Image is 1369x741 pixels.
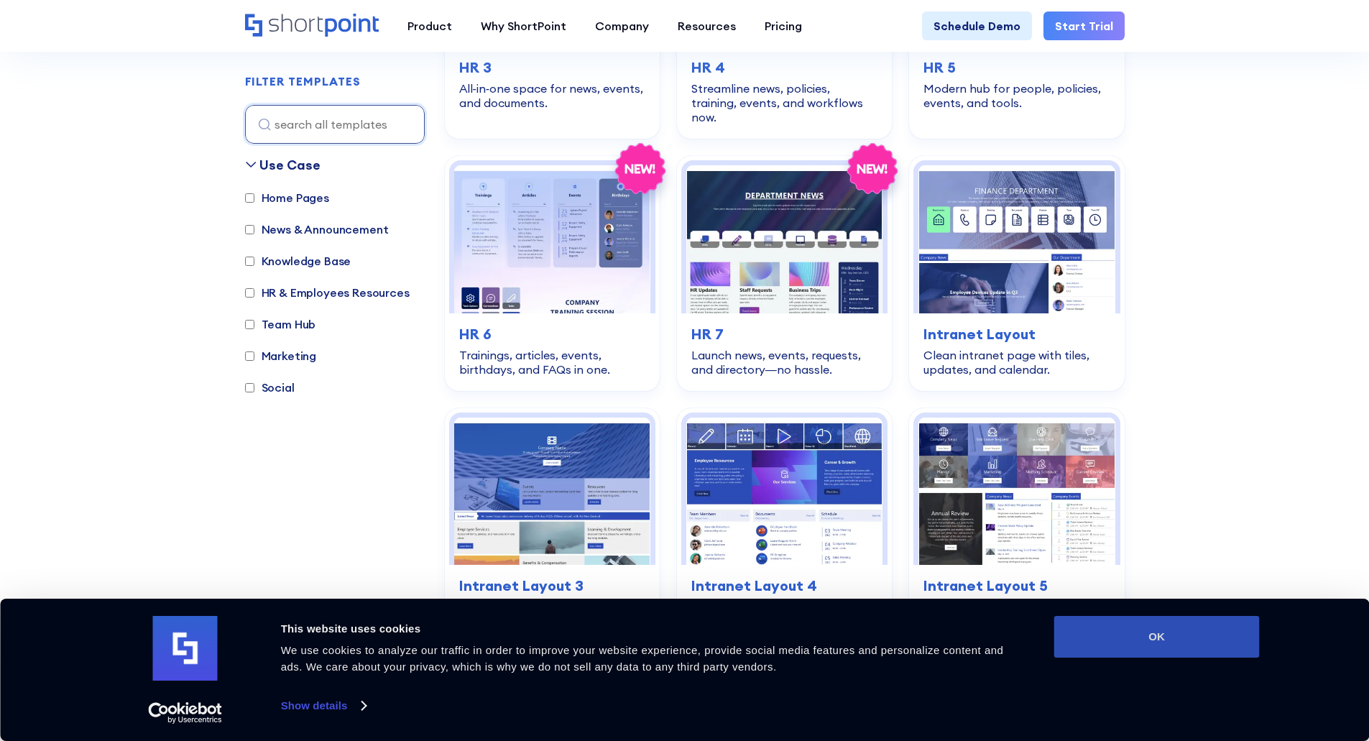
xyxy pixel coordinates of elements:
input: Knowledge Base [245,257,254,266]
h3: Intranet Layout 3 [459,575,645,597]
input: Home Pages [245,193,254,203]
a: Show details [281,695,366,717]
div: Trainings, articles, events, birthdays, and FAQs in one. [459,348,645,377]
a: HR 7 – HR SharePoint Template: Launch news, events, requests, and directory—no hassle.HR 7Launch ... [677,156,892,390]
img: Intranet Layout 5 – SharePoint Page Template: Action-first homepage with tiles, news, docs, sched... [918,418,1115,565]
a: Why ShortPoint [466,11,581,40]
a: Intranet Layout 5 – SharePoint Page Template: Action-first homepage with tiles, news, docs, sched... [909,408,1124,657]
img: logo [153,616,218,681]
div: Modern hub for people, policies, events, and tools. [923,81,1110,110]
h3: Intranet Layout 5 [923,575,1110,597]
h3: HR 7 [691,323,877,345]
input: Marketing [245,351,254,361]
a: Intranet Layout – SharePoint Page Design: Clean intranet page with tiles, updates, and calendar.I... [909,156,1124,390]
a: Start Trial [1043,11,1125,40]
a: Pricing [750,11,816,40]
div: Resources [678,17,736,34]
a: Product [393,11,466,40]
button: OK [1054,616,1260,658]
input: Social [245,383,254,392]
img: HR 7 – HR SharePoint Template: Launch news, events, requests, and directory—no hassle. [686,165,882,313]
h3: Intranet Layout [923,323,1110,345]
label: Social [245,379,295,396]
div: Streamline news, policies, training, events, and workflows now. [691,81,877,124]
h3: HR 6 [459,323,645,345]
label: News & Announcement [245,221,389,238]
div: Why ShortPoint [481,17,566,34]
input: HR & Employees Resources [245,288,254,298]
span: We use cookies to analyze our traffic in order to improve your website experience, provide social... [281,644,1004,673]
input: News & Announcement [245,225,254,234]
div: All‑in‑one space for news, events, and documents. [459,81,645,110]
div: This website uses cookies [281,620,1022,638]
a: Schedule Demo [922,11,1032,40]
a: HR 6 – HR SharePoint Site Template: Trainings, articles, events, birthdays, and FAQs in one.HR 6T... [445,156,660,390]
a: Intranet Layout 4 – Intranet Page Template: Centralize resources, documents, schedules, and emplo... [677,408,892,657]
div: Product [407,17,452,34]
h3: Intranet Layout 4 [691,575,877,597]
a: Intranet Layout 3 – SharePoint Homepage Template: Homepage that surfaces news, services, events, ... [445,408,660,657]
label: Knowledge Base [245,252,351,270]
div: Launch news, events, requests, and directory—no hassle. [691,348,877,377]
label: Marketing [245,347,317,364]
h3: HR 5 [923,57,1110,78]
a: Home [245,14,379,38]
a: Company [581,11,663,40]
input: search all templates [245,105,425,144]
img: Intranet Layout 4 – Intranet Page Template: Centralize resources, documents, schedules, and emplo... [686,418,882,565]
a: Usercentrics Cookiebot - opens in a new window [122,702,248,724]
h3: HR 3 [459,57,645,78]
img: Intranet Layout – SharePoint Page Design: Clean intranet page with tiles, updates, and calendar. [918,165,1115,313]
div: Company [595,17,649,34]
img: HR 6 – HR SharePoint Site Template: Trainings, articles, events, birthdays, and FAQs in one. [454,165,650,313]
input: Team Hub [245,320,254,329]
div: Pricing [765,17,802,34]
label: Team Hub [245,316,316,333]
img: Intranet Layout 3 – SharePoint Homepage Template: Homepage that surfaces news, services, events, ... [454,418,650,565]
a: Resources [663,11,750,40]
h2: FILTER TEMPLATES [245,75,361,88]
label: HR & Employees Resources [245,284,410,301]
div: Clean intranet page with tiles, updates, and calendar. [923,348,1110,377]
label: Home Pages [245,189,329,206]
div: Use Case [259,155,321,175]
h3: HR 4 [691,57,877,78]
